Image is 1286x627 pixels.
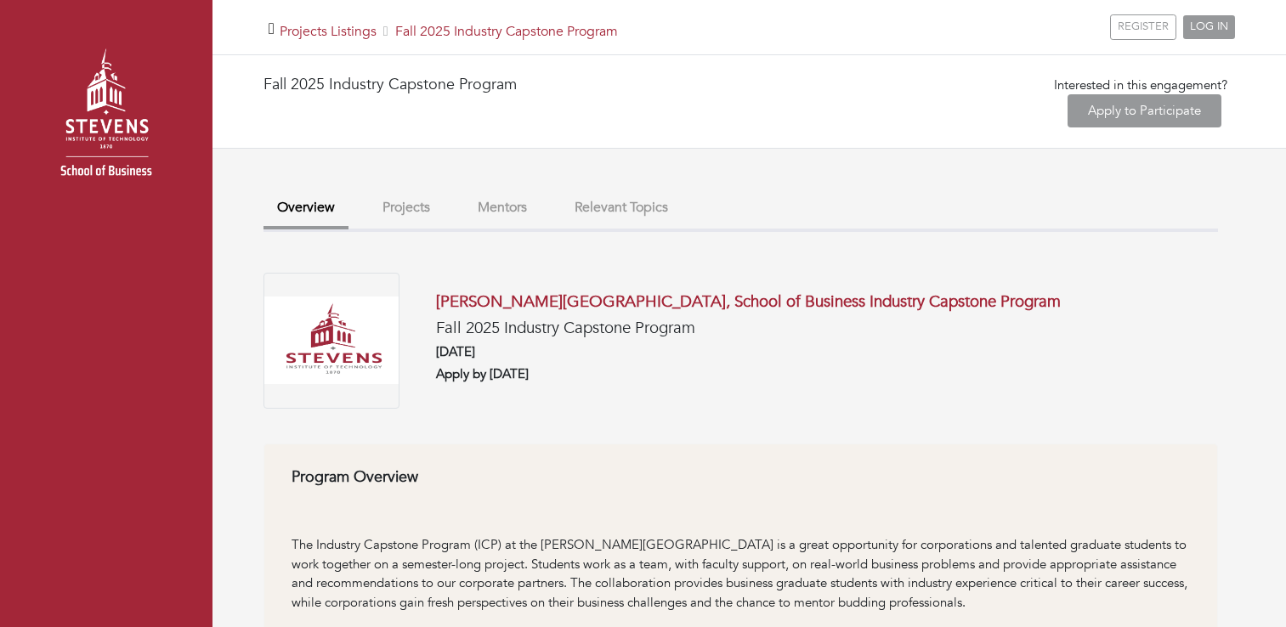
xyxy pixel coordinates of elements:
[436,319,1218,338] h5: Fall 2025 Industry Capstone Program
[436,344,1218,359] h6: [DATE]
[395,22,618,41] a: Fall 2025 Industry Capstone Program
[263,273,399,409] img: 2025-04-24%20134207.png
[1054,76,1235,95] p: Interested in this engagement?
[292,535,1190,612] div: The Industry Capstone Program (ICP) at the [PERSON_NAME][GEOGRAPHIC_DATA] is a great opportunity ...
[436,366,1218,381] h6: Apply by [DATE]
[561,189,682,226] button: Relevant Topics
[17,30,195,208] img: stevens_logo.png
[464,189,541,226] button: Mentors
[263,76,517,121] h4: Fall 2025 Industry Capstone Program
[1183,15,1235,39] a: LOG IN
[436,291,1061,313] a: [PERSON_NAME][GEOGRAPHIC_DATA], School of Business Industry Capstone Program
[1110,14,1176,40] a: REGISTER
[263,189,348,229] button: Overview
[1068,94,1221,127] a: Apply to Participate
[369,189,444,226] button: Projects
[292,468,1190,487] h6: Program Overview
[280,22,377,41] a: Projects Listings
